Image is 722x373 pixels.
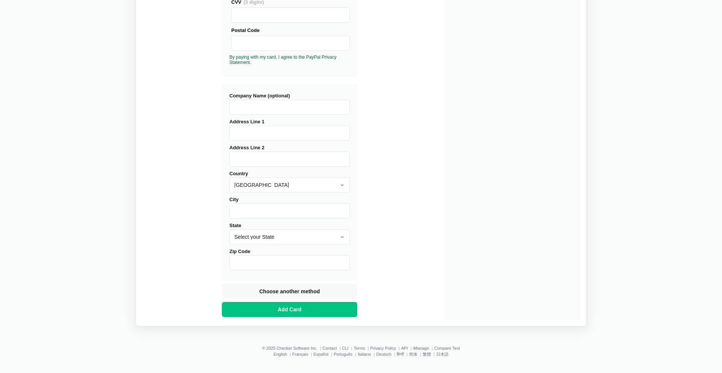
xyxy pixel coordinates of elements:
a: हिन्दी [397,352,404,356]
a: 日本語 [436,352,449,356]
a: Contact [323,346,337,350]
li: © 2025 Checker Software Inc. [262,346,323,350]
a: By paying with my card, I agree to the PayPal Privacy Statement. [229,55,337,65]
a: Français [292,352,308,356]
label: Address Line 1 [229,119,350,141]
label: Address Line 2 [229,145,350,167]
span: Add Card [276,306,303,313]
label: Zip Code [229,249,350,270]
input: Address Line 2 [229,152,350,167]
a: CLI [342,346,349,350]
input: Company Name (optional) [229,100,350,115]
a: Deutsch [376,352,391,356]
a: iManage [413,346,429,350]
span: Choose another method [258,288,321,295]
a: API [401,346,408,350]
iframe: Secure Credit Card Frame - CVV [235,8,346,22]
label: City [229,197,350,218]
a: 繁體 [423,352,431,356]
a: English [273,352,287,356]
select: Country [229,177,350,193]
a: 简体 [409,352,417,356]
input: Zip Code [229,255,350,270]
input: Address Line 1 [229,126,350,141]
a: Terms [354,346,365,350]
a: Privacy Policy [370,346,396,350]
a: Português [334,352,352,356]
a: Italiano [358,352,371,356]
iframe: Secure Credit Card Frame - Postal Code [235,36,346,50]
button: Choose another method [222,284,357,299]
label: State [229,223,350,244]
button: Add Card [222,302,357,317]
div: Postal Code [231,26,350,34]
a: Compare Text [434,346,460,350]
a: Español [313,352,328,356]
input: City [229,203,350,218]
select: State [229,229,350,244]
label: Country [229,171,350,193]
label: Company Name (optional) [229,93,350,115]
